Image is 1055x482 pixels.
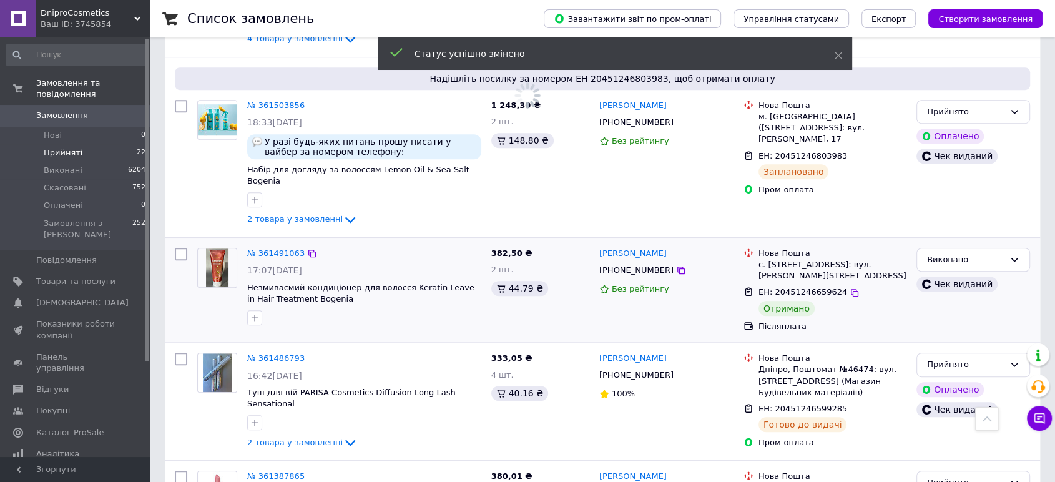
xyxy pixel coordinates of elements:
span: 752 [132,182,145,194]
a: [PERSON_NAME] [599,100,667,112]
span: 4 товара у замовленні [247,34,343,44]
div: Готово до видачі [758,417,847,432]
div: Нова Пошта [758,353,906,364]
span: [DEMOGRAPHIC_DATA] [36,297,129,308]
a: Туш для вій PARISA Cosmetics Diffusion Long Lash Sensational [247,388,456,409]
span: 0 [141,200,145,211]
div: Чек виданий [916,402,998,417]
div: 40.16 ₴ [491,386,548,401]
span: Завантажити звіт по пром-оплаті [554,13,711,24]
span: 17:07[DATE] [247,265,302,275]
span: 0 [141,130,145,141]
img: Фото товару [198,104,237,135]
a: Незмиваємий кондиціонер для волосся Keratin Leave-in Hair Treatment Bogenia [247,283,478,304]
div: Ваш ID: 3745854 [41,19,150,30]
div: Отримано [758,301,815,316]
div: [PHONE_NUMBER] [597,367,676,383]
div: [PHONE_NUMBER] [597,114,676,130]
img: Фото товару [203,353,232,392]
span: 6204 [128,165,145,176]
a: 2 товара у замовленні [247,438,358,447]
input: Пошук [6,44,147,66]
span: Оплачені [44,200,83,211]
button: Експорт [861,9,916,28]
div: Післяплата [758,321,906,332]
span: Надішліть посилку за номером ЕН 20451246803983, щоб отримати оплату [180,72,1025,85]
div: Пром-оплата [758,437,906,448]
span: ЕН: 20451246659624 [758,287,847,297]
span: Покупці [36,405,70,416]
div: Нова Пошта [758,100,906,111]
div: Нова Пошта [758,248,906,259]
span: Виконані [44,165,82,176]
h1: Список замовлень [187,11,314,26]
span: 2 товара у замовленні [247,438,343,447]
div: Заплановано [758,164,829,179]
a: № 361491063 [247,248,305,258]
span: Скасовані [44,182,86,194]
span: Створити замовлення [938,14,1033,24]
img: :speech_balloon: [252,137,262,147]
a: 4 товара у замовленні [247,34,358,43]
div: Прийнято [927,106,1004,119]
span: 380,01 ₴ [491,471,532,481]
span: 18:33[DATE] [247,117,302,127]
div: с. [STREET_ADDRESS]: вул. [PERSON_NAME][STREET_ADDRESS] [758,259,906,282]
button: Управління статусами [734,9,849,28]
span: Показники роботи компанії [36,318,115,341]
div: Чек виданий [916,277,998,292]
span: 100% [612,389,635,398]
button: Завантажити звіт по пром-оплаті [544,9,721,28]
div: Оплачено [916,129,984,144]
div: Нова Пошта [758,471,906,482]
span: Прийняті [44,147,82,159]
a: Набір для догляду за волоссям Lemon Oil & Sea Salt Bogenia [247,165,469,186]
a: № 361387865 [247,471,305,481]
img: Фото товару [206,248,229,287]
a: [PERSON_NAME] [599,353,667,365]
div: 148.80 ₴ [491,133,554,148]
span: 252 [132,218,145,240]
span: 1 248,30 ₴ [491,101,541,110]
span: Замовлення та повідомлення [36,77,150,100]
span: Каталог ProSale [36,427,104,438]
div: [PHONE_NUMBER] [597,262,676,278]
div: Статус успішно змінено [415,47,803,60]
span: 16:42[DATE] [247,371,302,381]
span: 382,50 ₴ [491,248,532,258]
a: 2 товара у замовленні [247,214,358,224]
div: Виконано [927,253,1004,267]
span: DniproCosmetics [41,7,134,19]
span: Аналітика [36,448,79,460]
span: ЕН: 20451246803983 [758,151,847,160]
span: Товари та послуги [36,276,115,287]
div: м. [GEOGRAPHIC_DATA] ([STREET_ADDRESS]: вул. [PERSON_NAME], 17 [758,111,906,145]
span: 2 товара у замовленні [247,215,343,224]
div: Чек виданий [916,149,998,164]
span: 4 шт. [491,370,514,380]
a: Фото товару [197,100,237,140]
span: ЕН: 20451246599285 [758,404,847,413]
a: № 361486793 [247,353,305,363]
span: Без рейтингу [612,136,669,145]
span: Панель управління [36,352,115,374]
span: У разі будь-яких питань прошу писати у вайбер за номером телефону: [PHONE_NUMBER]. Дякую і гарног... [265,137,476,157]
a: № 361503856 [247,101,305,110]
span: Повідомлення [36,255,97,266]
div: Пром-оплата [758,184,906,195]
button: Чат з покупцем [1027,406,1052,431]
span: Замовлення з [PERSON_NAME] [44,218,132,240]
span: Замовлення [36,110,88,121]
a: Фото товару [197,248,237,288]
button: Створити замовлення [928,9,1043,28]
span: Експорт [871,14,906,24]
span: Управління статусами [743,14,839,24]
span: Нові [44,130,62,141]
span: 2 шт. [491,265,514,274]
div: Оплачено [916,382,984,397]
div: Прийнято [927,358,1004,371]
a: [PERSON_NAME] [599,248,667,260]
a: Створити замовлення [916,14,1043,23]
